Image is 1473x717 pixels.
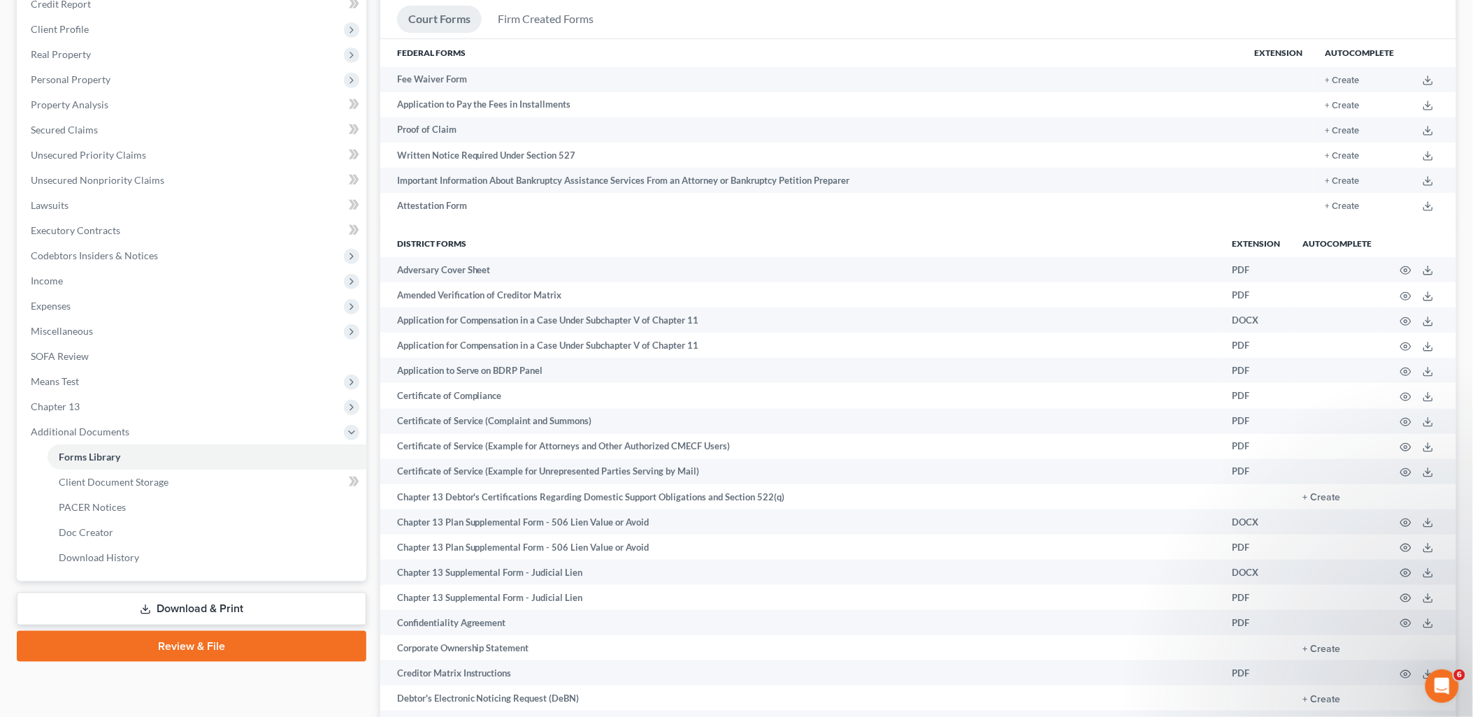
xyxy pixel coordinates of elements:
span: Secured Claims [31,124,98,136]
a: Review & File [17,631,366,662]
a: Client Document Storage [48,470,366,495]
span: Client Profile [31,23,89,35]
td: Chapter 13 Supplemental Form - Judicial Lien [380,585,1221,610]
span: Unsecured Nonpriority Claims [31,174,164,186]
td: PDF [1221,409,1292,434]
button: + Create [1325,152,1360,161]
td: PDF [1221,333,1292,358]
a: PACER Notices [48,495,366,520]
a: Executory Contracts [20,218,366,243]
td: PDF [1221,610,1292,635]
th: District forms [380,229,1221,257]
td: Debtor's Electronic Noticing Request (DeBN) [380,686,1221,711]
span: Real Property [31,48,91,60]
a: Unsecured Nonpriority Claims [20,168,366,193]
span: Chapter 13 [31,400,80,412]
a: Download History [48,545,366,570]
th: Extension [1244,39,1314,67]
a: Unsecured Priority Claims [20,143,366,168]
td: PDF [1221,282,1292,307]
button: + Create [1303,695,1341,704]
td: Amended Verification of Creditor Matrix [380,282,1221,307]
td: Application for Compensation in a Case Under Subchapter V of Chapter 11 [380,307,1221,333]
button: + Create [1303,644,1341,654]
span: Income [31,275,63,287]
span: Client Document Storage [59,476,168,488]
td: Written Notice Required Under Section 527 [380,143,1244,168]
th: Extension [1221,229,1292,257]
td: Certificate of Service (Example for Unrepresented Parties Serving by Mail) [380,459,1221,484]
th: Autocomplete [1292,229,1384,257]
td: Important Information About Bankruptcy Assistance Services From an Attorney or Bankruptcy Petitio... [380,168,1244,193]
td: Attestation Form [380,193,1244,218]
td: Creditor Matrix Instructions [380,660,1221,686]
button: + Create [1325,202,1360,211]
span: Personal Property [31,73,110,85]
span: Unsecured Priority Claims [31,149,146,161]
td: Application to Serve on BDRP Panel [380,358,1221,383]
td: PDF [1221,459,1292,484]
button: + Create [1303,493,1341,502]
a: Firm Created Forms [487,6,605,33]
td: Certificate of Service (Complaint and Summons) [380,409,1221,434]
td: PDF [1221,585,1292,610]
td: Application for Compensation in a Case Under Subchapter V of Chapter 11 [380,333,1221,358]
td: Chapter 13 Debtor's Certifications Regarding Domestic Support Obligations and Section 522(q) [380,484,1221,509]
span: Download History [59,551,139,563]
span: Property Analysis [31,99,108,110]
td: PDF [1221,383,1292,408]
button: + Create [1325,76,1360,85]
span: Expenses [31,300,71,312]
button: + Create [1325,101,1360,110]
span: PACER Notices [59,501,126,513]
button: + Create [1325,177,1360,186]
a: Download & Print [17,593,366,625]
td: Certificate of Compliance [380,383,1221,408]
td: Application to Pay the Fees in Installments [380,92,1244,117]
span: Additional Documents [31,426,129,437]
span: Lawsuits [31,199,69,211]
td: Chapter 13 Plan Supplemental Form - 506 Lien Value or Avoid [380,535,1221,560]
td: Adversary Cover Sheet [380,257,1221,282]
th: Federal Forms [380,39,1244,67]
td: PDF [1221,660,1292,686]
span: SOFA Review [31,350,89,362]
th: Autocomplete [1314,39,1406,67]
span: Doc Creator [59,526,113,538]
td: DOCX [1221,560,1292,585]
td: PDF [1221,535,1292,560]
a: Forms Library [48,444,366,470]
a: Lawsuits [20,193,366,218]
td: DOCX [1221,307,1292,333]
td: Confidentiality Agreement [380,610,1221,635]
td: DOCX [1221,509,1292,535]
a: Property Analysis [20,92,366,117]
a: Doc Creator [48,520,366,545]
span: Executory Contracts [31,224,120,236]
span: Means Test [31,375,79,387]
td: PDF [1221,257,1292,282]
td: Corporate Ownership Statement [380,635,1221,660]
td: Proof of Claim [380,117,1244,143]
span: Forms Library [59,451,120,463]
td: PDF [1221,434,1292,459]
span: 6 [1454,669,1465,681]
span: Miscellaneous [31,325,93,337]
td: PDF [1221,358,1292,383]
a: Court Forms [397,6,482,33]
td: Fee Waiver Form [380,67,1244,92]
td: Certificate of Service (Example for Attorneys and Other Authorized CMECF Users) [380,434,1221,459]
button: + Create [1325,126,1360,136]
a: Secured Claims [20,117,366,143]
iframe: Intercom live chat [1425,669,1459,703]
td: Chapter 13 Plan Supplemental Form - 506 Lien Value or Avoid [380,509,1221,535]
td: Chapter 13 Supplemental Form - Judicial Lien [380,560,1221,585]
span: Codebtors Insiders & Notices [31,249,158,261]
a: SOFA Review [20,344,366,369]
